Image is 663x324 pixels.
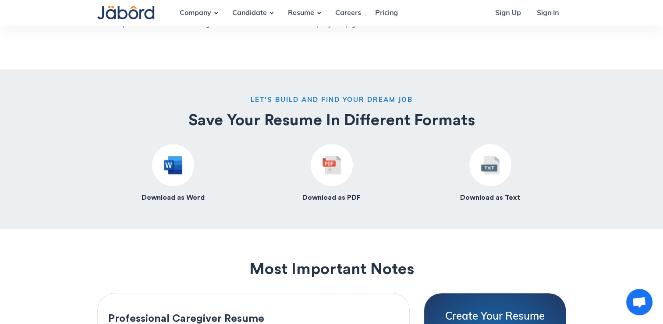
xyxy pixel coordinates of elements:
h4: Create Your Resume [435,311,555,324]
a: Careers [328,1,368,25]
h6: LET'S BUILD AND FIND YOUR DREAM JOB [97,96,566,106]
div: Company [173,1,218,25]
a: Pricing [368,1,405,25]
div: Resume [281,1,321,25]
h4: Download as Word [142,193,205,202]
img: Jabord [97,6,154,19]
a: Sign In [530,1,566,25]
a: Open chat [626,289,652,315]
h2: Save Your Resume In Different Formats [97,112,566,128]
img: Resume as Text [481,156,500,174]
div: Candidate [225,1,274,25]
img: Resume as PDF [323,156,341,174]
h4: Download as Text [460,193,520,202]
h2: Most Important Notes [97,261,566,277]
a: Sign Up [488,1,528,25]
h4: Download as PDF [302,193,361,202]
img: Resume as Word [164,156,182,174]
